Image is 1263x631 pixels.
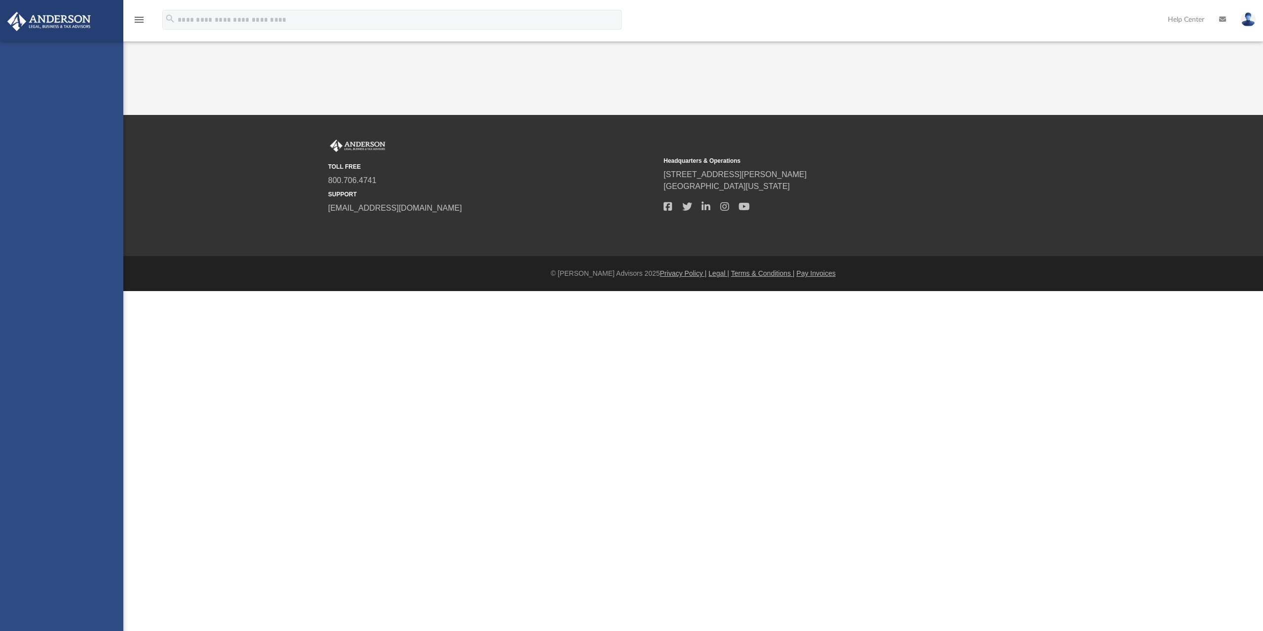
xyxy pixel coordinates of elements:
[328,204,462,212] a: [EMAIL_ADDRESS][DOMAIN_NAME]
[4,12,94,31] img: Anderson Advisors Platinum Portal
[660,269,707,277] a: Privacy Policy |
[165,13,176,24] i: search
[328,140,387,152] img: Anderson Advisors Platinum Portal
[328,162,657,171] small: TOLL FREE
[123,268,1263,279] div: © [PERSON_NAME] Advisors 2025
[133,14,145,26] i: menu
[133,19,145,26] a: menu
[731,269,795,277] a: Terms & Conditions |
[796,269,835,277] a: Pay Invoices
[664,170,807,179] a: [STREET_ADDRESS][PERSON_NAME]
[328,176,376,185] a: 800.706.4741
[664,182,790,190] a: [GEOGRAPHIC_DATA][US_STATE]
[708,269,729,277] a: Legal |
[328,190,657,199] small: SUPPORT
[1241,12,1256,27] img: User Pic
[664,156,992,165] small: Headquarters & Operations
